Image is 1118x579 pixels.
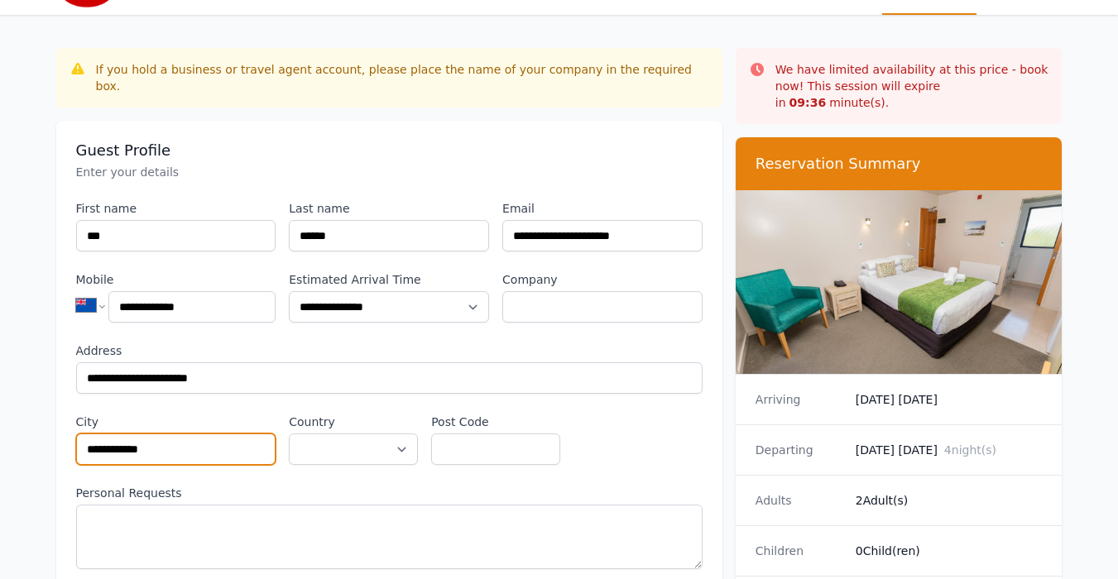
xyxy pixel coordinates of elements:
label: City [76,414,276,430]
dt: Arriving [756,391,842,408]
p: Enter your details [76,164,703,180]
dt: Adults [756,492,842,509]
label: First name [76,200,276,217]
strong: 09 : 36 [789,96,827,109]
label: Personal Requests [76,485,703,501]
span: 4 night(s) [944,443,996,457]
p: We have limited availability at this price - book now! This session will expire in minute(s). [775,61,1049,111]
label: Address [76,342,703,359]
label: Company [502,271,703,288]
label: Mobile [76,271,276,288]
div: If you hold a business or travel agent account, please place the name of your company in the requ... [96,61,709,94]
label: Email [502,200,703,217]
label: Post Code [431,414,560,430]
dd: 0 Child(ren) [856,543,1043,559]
img: Superior Studio [736,190,1063,374]
dd: [DATE] [DATE] [856,442,1043,458]
label: Estimated Arrival Time [289,271,489,288]
h3: Reservation Summary [756,154,1043,174]
label: Country [289,414,418,430]
dt: Departing [756,442,842,458]
dd: [DATE] [DATE] [856,391,1043,408]
h3: Guest Profile [76,141,703,160]
dt: Children [756,543,842,559]
label: Last name [289,200,489,217]
dd: 2 Adult(s) [856,492,1043,509]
